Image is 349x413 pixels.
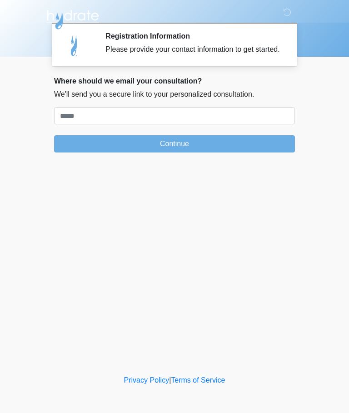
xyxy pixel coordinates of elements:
[54,89,295,100] p: We'll send you a secure link to your personalized consultation.
[124,376,170,384] a: Privacy Policy
[61,32,88,59] img: Agent Avatar
[105,44,281,55] div: Please provide your contact information to get started.
[45,7,100,30] img: Hydrate IV Bar - Arcadia Logo
[169,376,171,384] a: |
[54,135,295,152] button: Continue
[171,376,225,384] a: Terms of Service
[54,77,295,85] h2: Where should we email your consultation?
